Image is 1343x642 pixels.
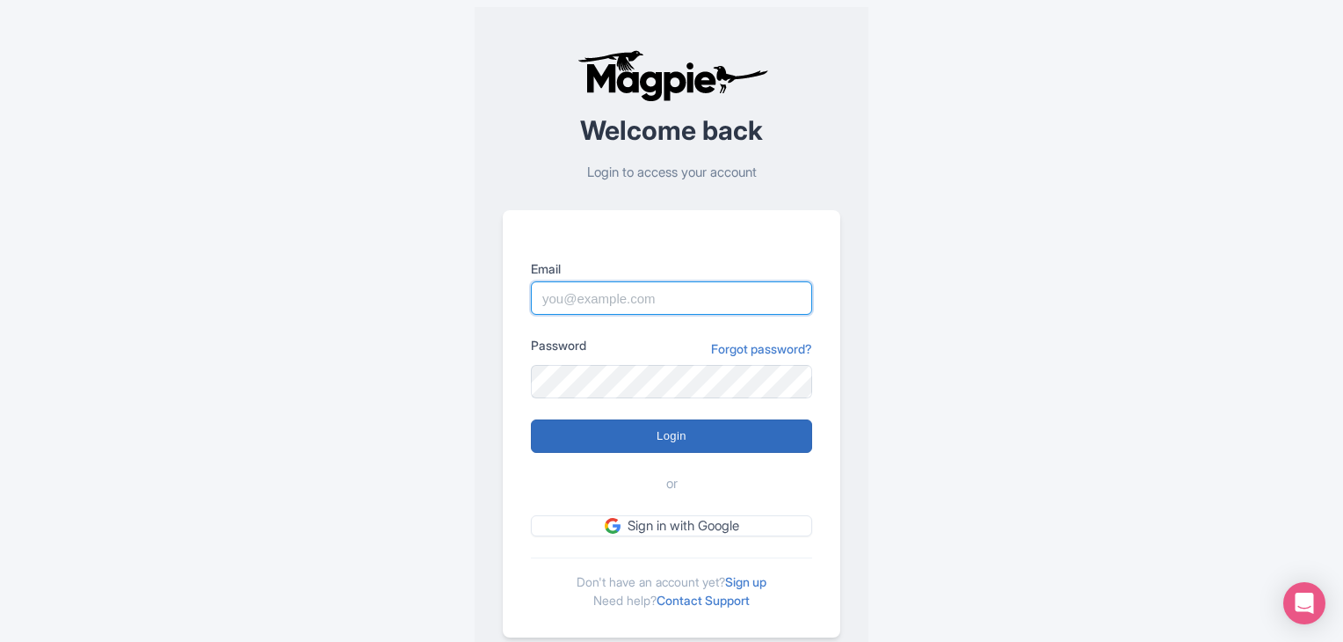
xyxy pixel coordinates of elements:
[531,259,812,278] label: Email
[711,339,812,358] a: Forgot password?
[531,336,586,354] label: Password
[503,163,840,183] p: Login to access your account
[531,419,812,453] input: Login
[573,49,771,102] img: logo-ab69f6fb50320c5b225c76a69d11143b.png
[531,281,812,315] input: you@example.com
[605,518,621,534] img: google.svg
[657,593,750,608] a: Contact Support
[666,474,678,494] span: or
[725,574,766,589] a: Sign up
[1283,582,1325,624] div: Open Intercom Messenger
[531,515,812,537] a: Sign in with Google
[503,116,840,145] h2: Welcome back
[531,558,812,609] div: Don't have an account yet? Need help?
